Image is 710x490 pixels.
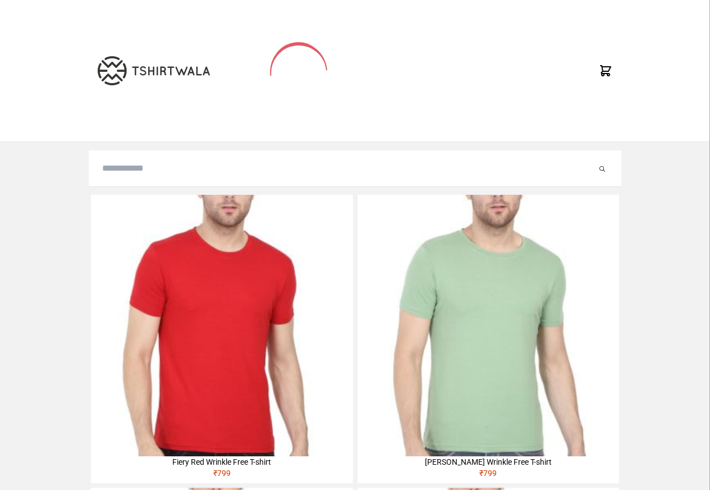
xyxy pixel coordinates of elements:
[597,162,608,175] button: Submit your search query.
[91,456,352,468] div: Fiery Red Wrinkle Free T-shirt
[358,468,619,483] div: ₹ 799
[91,468,352,483] div: ₹ 799
[358,195,619,483] a: [PERSON_NAME] Wrinkle Free T-shirt₹799
[358,456,619,468] div: [PERSON_NAME] Wrinkle Free T-shirt
[91,195,352,456] img: 4M6A2225-320x320.jpg
[91,195,352,483] a: Fiery Red Wrinkle Free T-shirt₹799
[358,195,619,456] img: 4M6A2211-320x320.jpg
[98,56,210,85] img: TW-LOGO-400-104.png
